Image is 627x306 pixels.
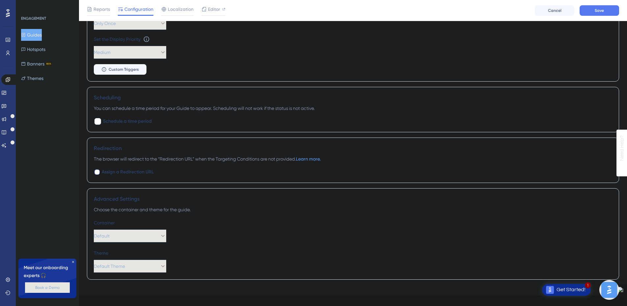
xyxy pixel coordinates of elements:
[208,5,220,13] span: Editor
[94,249,612,257] div: Theme
[580,5,619,16] button: Save
[557,286,586,293] div: Get Started!
[599,280,619,300] iframe: UserGuiding AI Assistant Launcher
[109,67,139,72] span: Custom Triggers
[94,206,612,214] div: Choose the container and theme for the guide.
[548,8,562,13] span: Cancel
[94,262,125,270] span: Default Theme
[94,155,321,163] span: The browser will redirect to the “Redirection URL” when the Targeting Conditions are not provided.
[24,264,71,280] span: Meet our onboarding experts 🎧
[124,5,153,13] span: Configuration
[15,2,41,10] span: Need Help?
[168,5,194,13] span: Localization
[94,35,141,43] div: Set the Display Priority
[94,195,612,203] div: Advanced Settings
[546,286,554,294] img: launcher-image-alternative-text
[94,104,612,112] div: You can schedule a time period for your Guide to appear. Scheduling will not work if the status i...
[296,156,321,162] a: Learn more.
[94,229,166,242] button: Default
[21,16,46,21] div: ENGAGEMENT
[94,19,116,27] span: Only Once
[595,8,604,13] span: Save
[542,284,591,296] div: Open Get Started! checklist, remaining modules: 1
[103,117,152,125] span: Schedule a time period
[94,46,166,59] button: Medium
[94,232,110,240] span: Default
[585,282,591,288] div: 1
[94,17,166,30] button: Only Once
[94,94,612,102] div: Scheduling
[102,168,154,176] span: Assign a Redirection URL
[21,72,43,84] button: Themes
[535,5,574,16] button: Cancel
[94,64,146,75] button: Custom Triggers
[21,29,42,41] button: Guides
[21,43,45,55] button: Hotspots
[25,282,70,293] button: Book a Demo
[21,58,52,70] button: BannersBETA
[94,144,612,152] div: Redirection
[94,48,111,56] span: Medium
[93,5,110,13] span: Reports
[35,285,60,290] span: Book a Demo
[94,219,612,227] div: Container
[46,62,52,65] div: BETA
[94,260,166,273] button: Default Theme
